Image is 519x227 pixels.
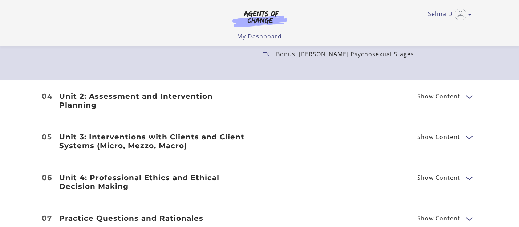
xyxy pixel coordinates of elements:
span: 06 [42,174,52,181]
button: Show Content [466,214,472,223]
span: Show Content [417,93,460,99]
span: 07 [42,215,52,222]
span: Show Content [417,175,460,181]
span: Show Content [417,215,460,221]
img: Agents of Change Logo [225,10,295,27]
a: My Dashboard [237,32,282,40]
button: Show Content [466,173,472,182]
span: 04 [42,93,53,100]
button: Show Content [466,133,472,142]
h3: Unit 3: Interventions with Clients and Client Systems (Micro, Mezzo, Macro) [59,133,251,150]
button: Show Content [466,92,472,101]
a: Toggle menu [428,9,468,20]
p: Bonus: [PERSON_NAME] Psychosexual Stages [276,51,420,57]
h3: Practice Questions and Rationales [59,214,251,223]
h3: Unit 4: Professional Ethics and Ethical Decision Making [59,173,251,191]
h3: Unit 2: Assessment and Intervention Planning [59,92,251,109]
span: Show Content [417,134,460,140]
span: 05 [42,133,52,141]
